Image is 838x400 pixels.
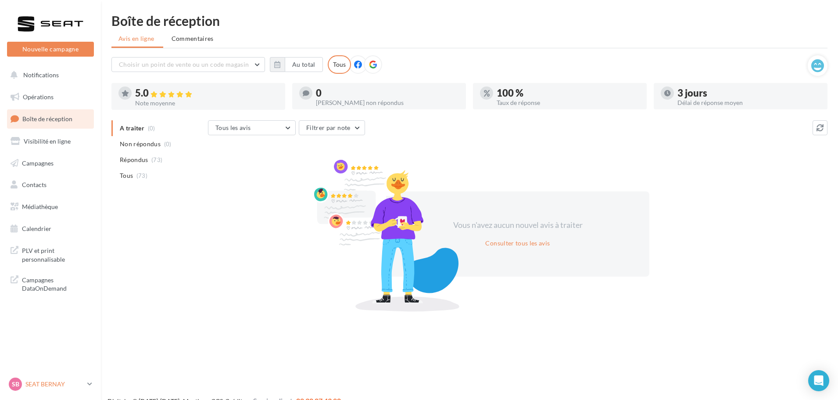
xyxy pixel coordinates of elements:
[215,124,251,131] span: Tous les avis
[164,141,172,148] span: (0)
[5,132,96,151] a: Visibilité en ligne
[328,55,351,74] div: Tous
[120,171,133,180] span: Tous
[120,155,148,164] span: Répondus
[135,100,278,106] div: Note moyenne
[497,100,640,106] div: Taux de réponse
[316,88,459,98] div: 0
[497,88,640,98] div: 100 %
[22,181,47,188] span: Contacts
[22,159,54,166] span: Campagnes
[25,380,84,389] p: SEAT BERNAY
[22,115,72,123] span: Boîte de réception
[5,198,96,216] a: Médiathèque
[172,35,214,42] span: Commentaires
[22,203,58,210] span: Médiathèque
[5,176,96,194] a: Contacts
[5,66,92,84] button: Notifications
[119,61,249,68] span: Choisir un point de vente ou un code magasin
[111,14,827,27] div: Boîte de réception
[316,100,459,106] div: [PERSON_NAME] non répondus
[7,42,94,57] button: Nouvelle campagne
[270,57,323,72] button: Au total
[5,88,96,106] a: Opérations
[208,120,296,135] button: Tous les avis
[5,270,96,296] a: Campagnes DataOnDemand
[120,140,161,148] span: Non répondus
[22,225,51,232] span: Calendrier
[677,88,820,98] div: 3 jours
[285,57,323,72] button: Au total
[5,109,96,128] a: Boîte de réception
[151,156,162,163] span: (73)
[23,93,54,101] span: Opérations
[22,274,90,293] span: Campagnes DataOnDemand
[299,120,365,135] button: Filtrer par note
[24,137,71,145] span: Visibilité en ligne
[442,220,593,231] div: Vous n'avez aucun nouvel avis à traiter
[5,241,96,267] a: PLV et print personnalisable
[7,376,94,393] a: SB SEAT BERNAY
[23,71,59,79] span: Notifications
[136,172,147,179] span: (73)
[5,154,96,173] a: Campagnes
[482,238,553,249] button: Consulter tous les avis
[808,370,829,391] div: Open Intercom Messenger
[677,100,820,106] div: Délai de réponse moyen
[22,245,90,263] span: PLV et print personnalisable
[135,88,278,98] div: 5.0
[5,220,96,238] a: Calendrier
[111,57,265,72] button: Choisir un point de vente ou un code magasin
[12,380,19,389] span: SB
